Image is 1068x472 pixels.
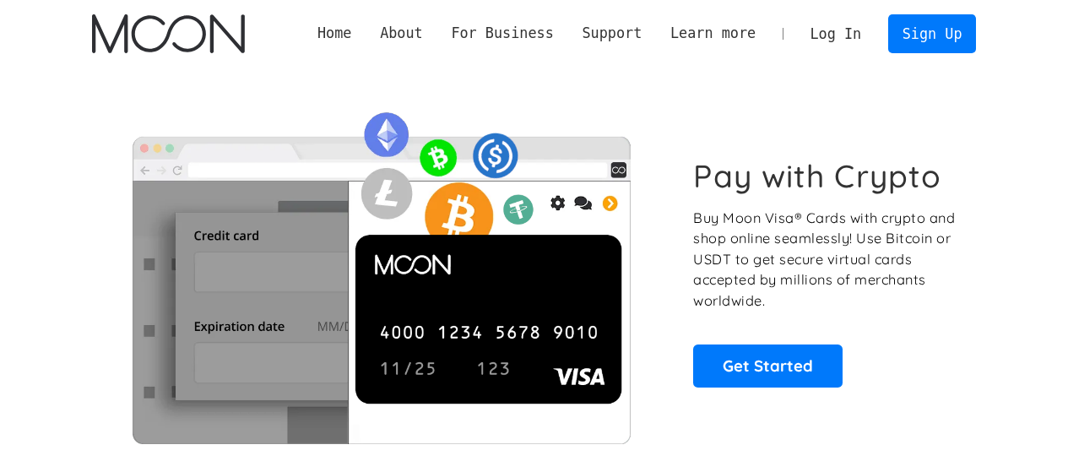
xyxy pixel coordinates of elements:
div: For Business [437,23,568,44]
h1: Pay with Crypto [693,157,941,195]
div: Support [582,23,642,44]
a: home [92,14,245,53]
a: Home [303,23,366,44]
img: Moon Cards let you spend your crypto anywhere Visa is accepted. [92,100,670,443]
div: Learn more [670,23,756,44]
div: Learn more [656,23,770,44]
img: Moon Logo [92,14,245,53]
div: About [366,23,436,44]
div: Support [568,23,656,44]
p: Buy Moon Visa® Cards with crypto and shop online seamlessly! Use Bitcoin or USDT to get secure vi... [693,208,957,312]
a: Get Started [693,345,843,387]
div: For Business [451,23,553,44]
a: Sign Up [888,14,976,52]
div: About [380,23,423,44]
a: Log In [796,15,876,52]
